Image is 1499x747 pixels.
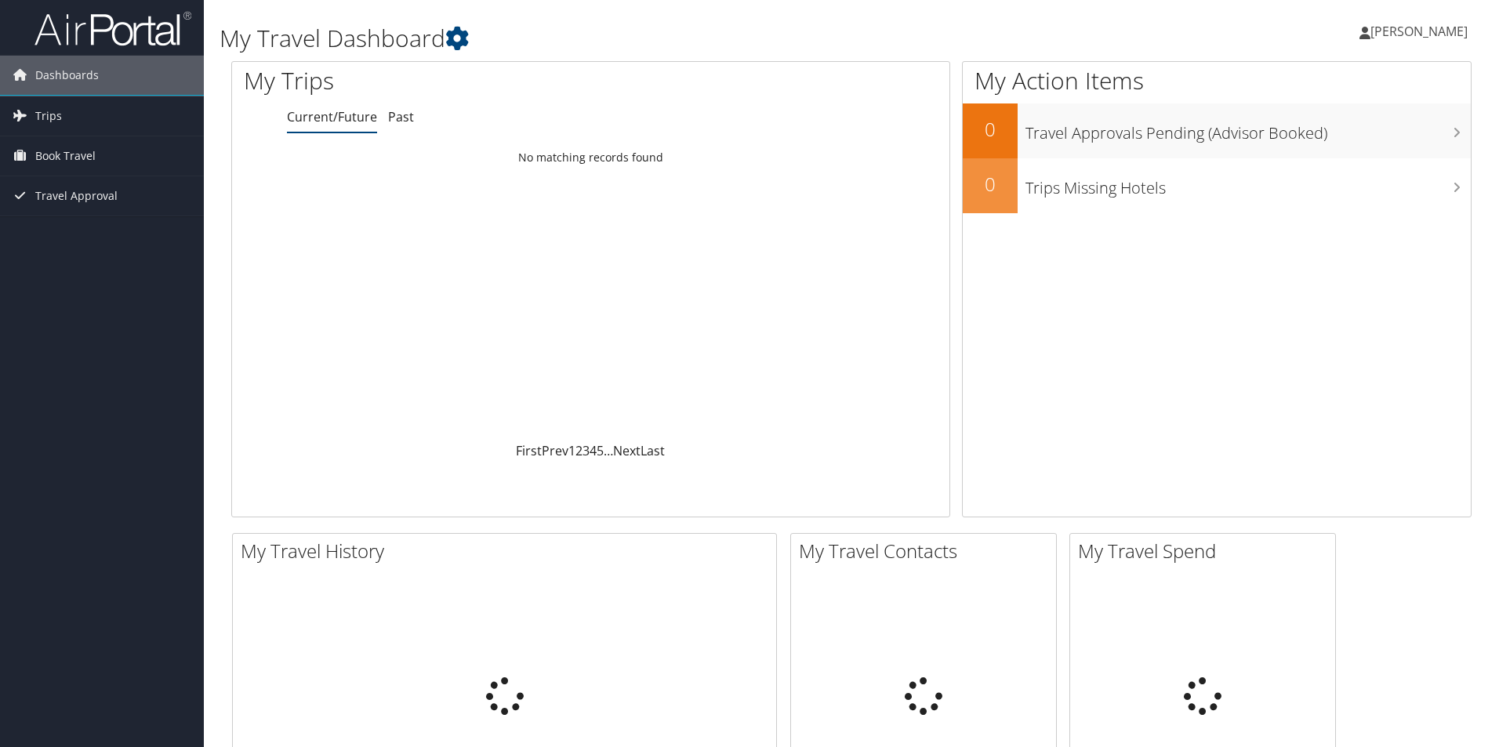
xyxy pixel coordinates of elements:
[287,108,377,125] a: Current/Future
[35,56,99,95] span: Dashboards
[1359,8,1483,55] a: [PERSON_NAME]
[963,64,1471,97] h1: My Action Items
[963,116,1018,143] h2: 0
[35,136,96,176] span: Book Travel
[1078,538,1335,564] h2: My Travel Spend
[34,10,191,47] img: airportal-logo.png
[542,442,568,459] a: Prev
[799,538,1056,564] h2: My Travel Contacts
[590,442,597,459] a: 4
[35,96,62,136] span: Trips
[963,158,1471,213] a: 0Trips Missing Hotels
[516,442,542,459] a: First
[613,442,641,459] a: Next
[1370,23,1468,40] span: [PERSON_NAME]
[241,538,776,564] h2: My Travel History
[575,442,583,459] a: 2
[963,103,1471,158] a: 0Travel Approvals Pending (Advisor Booked)
[604,442,613,459] span: …
[568,442,575,459] a: 1
[963,171,1018,198] h2: 0
[597,442,604,459] a: 5
[220,22,1062,55] h1: My Travel Dashboard
[35,176,118,216] span: Travel Approval
[641,442,665,459] a: Last
[388,108,414,125] a: Past
[1025,114,1471,144] h3: Travel Approvals Pending (Advisor Booked)
[244,64,639,97] h1: My Trips
[583,442,590,459] a: 3
[1025,169,1471,199] h3: Trips Missing Hotels
[232,143,949,172] td: No matching records found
